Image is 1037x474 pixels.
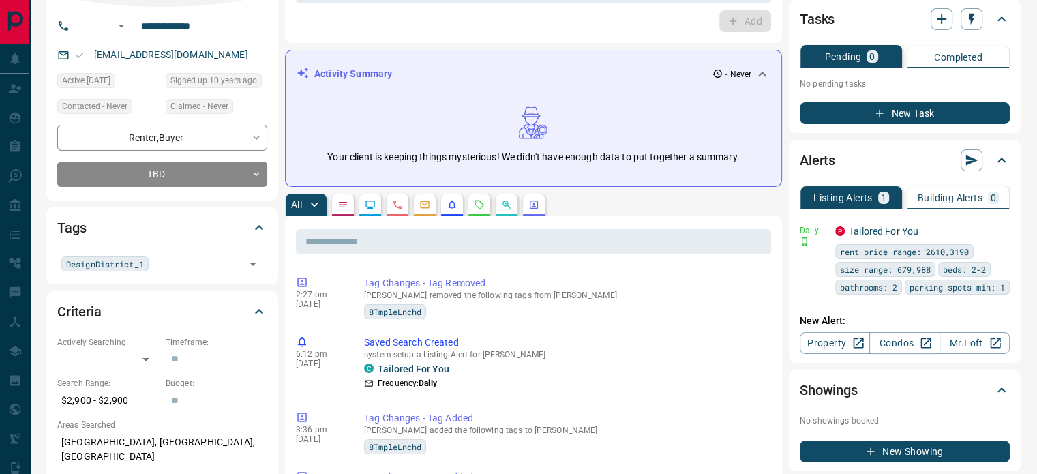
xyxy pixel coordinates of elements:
[57,125,267,150] div: Renter , Buyer
[940,332,1010,354] a: Mr.Loft
[57,389,159,412] p: $2,900 - $2,900
[94,49,248,60] a: [EMAIL_ADDRESS][DOMAIN_NAME]
[66,257,144,271] span: DesignDistrict_1
[296,290,344,299] p: 2:27 pm
[800,224,827,237] p: Daily
[297,61,770,87] div: Activity Summary- Never
[57,73,159,92] div: Thu Dec 16 2021
[243,254,262,273] button: Open
[57,301,102,323] h2: Criteria
[943,263,986,276] span: beds: 2-2
[57,419,267,431] p: Areas Searched:
[327,150,739,164] p: Your client is keeping things mysterious! We didn't have enough data to put together a summary.
[296,359,344,368] p: [DATE]
[881,193,886,203] p: 1
[800,314,1010,328] p: New Alert:
[800,144,1010,177] div: Alerts
[62,100,127,113] span: Contacted - Never
[364,411,766,426] p: Tag Changes - Tag Added
[991,193,996,203] p: 0
[800,74,1010,94] p: No pending tasks
[392,199,403,210] svg: Calls
[910,280,1005,294] span: parking spots min: 1
[296,434,344,444] p: [DATE]
[57,295,267,328] div: Criteria
[337,199,348,210] svg: Notes
[419,379,437,388] strong: Daily
[474,199,485,210] svg: Requests
[62,74,110,87] span: Active [DATE]
[170,100,228,113] span: Claimed - Never
[364,426,766,435] p: [PERSON_NAME] added the following tags to [PERSON_NAME]
[528,199,539,210] svg: Agent Actions
[369,305,421,319] span: 8TmpleLnchd
[800,8,835,30] h2: Tasks
[869,52,875,61] p: 0
[918,193,982,203] p: Building Alerts
[364,291,766,300] p: [PERSON_NAME] removed the following tags from [PERSON_NAME]
[57,377,159,389] p: Search Range:
[849,226,918,237] a: Tailored For You
[800,379,858,401] h2: Showings
[824,52,861,61] p: Pending
[57,217,86,239] h2: Tags
[364,336,766,350] p: Saved Search Created
[364,364,374,373] div: condos.ca
[57,431,267,468] p: [GEOGRAPHIC_DATA], [GEOGRAPHIC_DATA], [GEOGRAPHIC_DATA]
[840,245,969,258] span: rent price range: 2610,3190
[364,276,766,291] p: Tag Changes - Tag Removed
[869,332,940,354] a: Condos
[365,199,376,210] svg: Lead Browsing Activity
[57,211,267,244] div: Tags
[840,280,897,294] span: bathrooms: 2
[800,332,870,354] a: Property
[934,53,982,62] p: Completed
[113,18,130,34] button: Open
[166,377,267,389] p: Budget:
[800,149,835,171] h2: Alerts
[296,425,344,434] p: 3:36 pm
[166,336,267,349] p: Timeframe:
[800,374,1010,406] div: Showings
[291,200,302,209] p: All
[835,226,845,236] div: property.ca
[800,102,1010,124] button: New Task
[800,441,1010,462] button: New Showing
[447,199,457,210] svg: Listing Alerts
[800,3,1010,35] div: Tasks
[57,336,159,349] p: Actively Searching:
[75,50,85,60] svg: Email Valid
[369,440,421,454] span: 8TmpleLnchd
[813,193,873,203] p: Listing Alerts
[800,237,809,246] svg: Push Notification Only
[314,67,392,81] p: Activity Summary
[170,74,257,87] span: Signed up 10 years ago
[296,299,344,309] p: [DATE]
[378,364,449,374] a: Tailored For You
[725,68,751,80] p: - Never
[364,350,766,359] p: system setup a Listing Alert for [PERSON_NAME]
[166,73,267,92] div: Sat Mar 14 2015
[378,377,437,389] p: Frequency:
[296,349,344,359] p: 6:12 pm
[57,162,267,187] div: TBD
[840,263,931,276] span: size range: 679,988
[419,199,430,210] svg: Emails
[501,199,512,210] svg: Opportunities
[800,415,1010,427] p: No showings booked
